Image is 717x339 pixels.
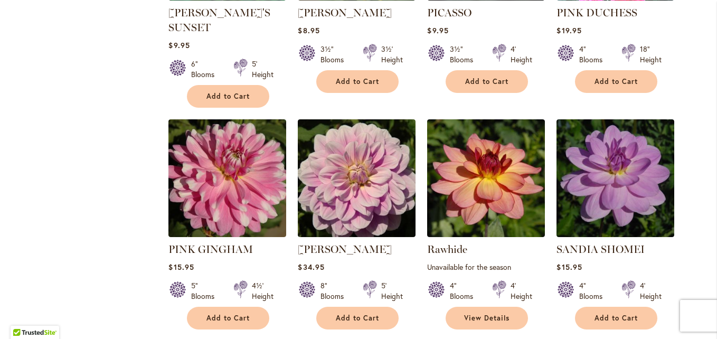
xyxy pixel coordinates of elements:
img: Rawhide [427,119,545,237]
span: $9.95 [168,40,190,50]
div: 3½" Blooms [450,44,479,65]
div: 4' Height [511,280,532,302]
div: 4" Blooms [579,280,609,302]
a: PINK DUCHESS [556,6,637,19]
div: 5" Blooms [191,280,221,302]
span: $34.95 [298,262,324,272]
button: Add to Cart [575,307,657,329]
div: 5' Height [252,59,273,80]
div: 3½" Blooms [320,44,350,65]
a: PINK GINGHAM [168,243,253,256]
span: Add to Cart [206,314,250,323]
a: [PERSON_NAME] [298,243,392,256]
div: 3½' Height [381,44,403,65]
a: SANDIA SHOMEI [556,229,674,239]
span: View Details [464,314,510,323]
button: Add to Cart [187,85,269,108]
span: Add to Cart [336,314,379,323]
a: PINK GINGHAM [168,229,286,239]
span: $8.95 [298,25,319,35]
iframe: Launch Accessibility Center [8,302,37,331]
img: Randi Dawn [298,119,416,237]
button: Add to Cart [575,70,657,93]
a: [PERSON_NAME] [298,6,392,19]
a: View Details [446,307,528,329]
button: Add to Cart [187,307,269,329]
button: Add to Cart [316,307,399,329]
a: SANDIA SHOMEI [556,243,645,256]
a: Randi Dawn [298,229,416,239]
div: 4' Height [511,44,532,65]
p: Unavailable for the season [427,262,545,272]
a: Rawhide [427,229,545,239]
img: SANDIA SHOMEI [556,119,674,237]
a: PICASSO [427,6,471,19]
span: Add to Cart [595,314,638,323]
span: $19.95 [556,25,581,35]
a: [PERSON_NAME]'S SUNSET [168,6,270,34]
span: $15.95 [168,262,194,272]
span: Add to Cart [465,77,508,86]
div: 4" Blooms [450,280,479,302]
img: PINK GINGHAM [168,119,286,237]
div: 6" Blooms [191,59,221,80]
div: 8" Blooms [320,280,350,302]
span: $15.95 [556,262,582,272]
span: Add to Cart [595,77,638,86]
div: 4' Height [640,280,662,302]
a: Rawhide [427,243,467,256]
div: 18" Height [640,44,662,65]
button: Add to Cart [446,70,528,93]
div: 5' Height [381,280,403,302]
div: 4" Blooms [579,44,609,65]
span: $9.95 [427,25,448,35]
span: Add to Cart [206,92,250,101]
span: Add to Cart [336,77,379,86]
div: 4½' Height [252,280,273,302]
button: Add to Cart [316,70,399,93]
